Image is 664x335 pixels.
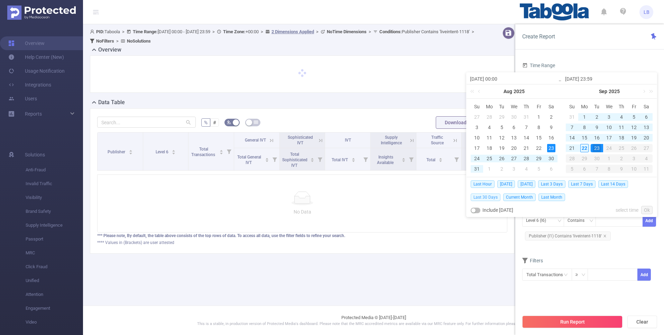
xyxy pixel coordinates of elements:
td: September 3, 2025 [603,112,616,122]
i: icon: caret-up [265,157,269,159]
td: September 8, 2025 [578,122,591,133]
i: Filter menu [315,148,325,170]
a: Users [8,92,37,106]
div: 4 [617,113,626,121]
div: 4 [485,123,494,132]
span: Reports [25,111,42,117]
i: Filter menu [224,133,234,170]
div: 30 [547,154,555,163]
input: Start date [470,75,558,83]
i: icon: bg-colors [227,120,231,124]
td: September 13, 2025 [640,122,653,133]
td: September 4, 2025 [520,164,533,174]
button: Download PDF [436,116,486,129]
td: September 3, 2025 [508,164,520,174]
td: September 30, 2025 [591,153,603,164]
i: icon: down [557,219,562,224]
div: 12 [498,134,506,142]
th: Thu [520,101,533,112]
td: September 6, 2025 [545,164,557,174]
span: Mo [578,103,591,110]
a: 2025 [513,84,525,98]
i: icon: caret-down [129,152,132,154]
span: General IVT [245,138,266,143]
td: September 9, 2025 [591,122,603,133]
button: Run Report [522,316,622,328]
i: icon: caret-down [265,159,269,161]
div: Sort [265,157,269,161]
div: 27 [510,154,518,163]
div: 29 [498,113,506,121]
div: 8 [580,123,589,132]
td: September 20, 2025 [640,133,653,143]
td: August 30, 2025 [545,153,557,164]
div: 25 [615,144,628,152]
i: icon: caret-up [439,157,443,159]
span: We [508,103,520,110]
td: October 3, 2025 [628,153,640,164]
td: September 18, 2025 [615,133,628,143]
span: > [210,29,217,34]
span: Insights Available [377,155,395,165]
div: 10 [605,123,613,132]
span: Attention [26,288,83,301]
div: 4 [640,154,653,163]
span: Total Transactions [191,147,216,157]
div: 3 [473,123,481,132]
td: August 16, 2025 [545,133,557,143]
th: Fri [533,101,545,112]
div: 15 [580,134,589,142]
div: Sort [219,149,223,153]
h2: Data Table [98,98,125,107]
td: August 4, 2025 [483,122,496,133]
span: # [213,120,216,125]
a: Ok [641,206,653,214]
span: > [314,29,321,34]
div: 27 [473,113,481,121]
span: Tu [496,103,508,110]
a: Help Center (New) [8,50,64,64]
div: 18 [617,134,626,142]
td: September 27, 2025 [640,143,653,153]
b: Time Range: [133,29,158,34]
div: 8 [535,123,543,132]
span: Total [426,157,436,162]
td: August 31, 2025 [471,164,483,174]
div: 16 [593,134,601,142]
th: Mon [483,101,496,112]
td: July 30, 2025 [508,112,520,122]
b: No Solutions [127,38,151,44]
div: 24 [473,154,481,163]
a: Sep [598,84,608,98]
td: July 29, 2025 [496,112,508,122]
a: Last year (Control + left) [469,84,478,98]
div: Sort [439,157,443,161]
td: September 11, 2025 [615,122,628,133]
a: Next month (PageDown) [640,84,647,98]
span: Passport [26,232,83,246]
span: Unified [26,274,83,288]
td: October 9, 2025 [615,164,628,174]
div: 14 [568,134,576,142]
span: Sophisticated IVT [288,135,313,145]
div: 23 [591,144,603,152]
div: 5 [498,123,506,132]
i: icon: user [90,29,96,34]
i: Filter menu [452,148,461,170]
div: 1 [603,154,616,163]
td: September 14, 2025 [566,133,578,143]
div: 1 [485,165,494,173]
div: 22 [535,144,543,152]
span: Total IVT [332,157,349,162]
span: Supply Intelligence [26,218,83,232]
div: Level 6 (l6) [526,215,551,226]
div: 2 [615,154,628,163]
td: September 12, 2025 [628,122,640,133]
b: Conditions : [379,29,402,34]
i: icon: caret-up [311,157,314,159]
div: 20 [642,134,651,142]
th: Sat [545,101,557,112]
span: MRC [26,246,83,260]
div: 1 [535,113,543,121]
span: Su [566,103,578,110]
